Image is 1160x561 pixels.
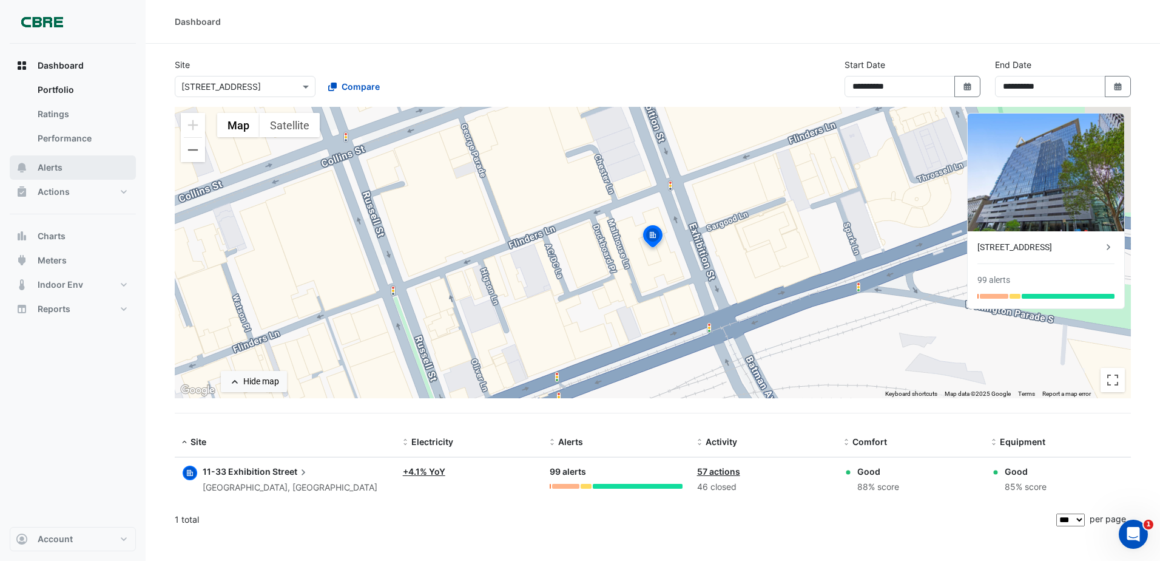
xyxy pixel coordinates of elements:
span: Actions [38,186,70,198]
img: Company Logo [15,10,69,34]
a: Ratings [28,102,136,126]
button: Meters [10,248,136,273]
label: End Date [995,58,1031,71]
div: 99 alerts [977,274,1010,287]
span: 11-33 Exhibition [203,466,271,477]
a: Terms (opens in new tab) [1018,390,1035,397]
button: Hide map [221,371,287,392]
span: per page [1090,514,1126,524]
div: 88% score [857,480,899,494]
fa-icon: Select Date [962,81,973,92]
button: Compare [320,76,388,97]
app-icon: Meters [16,254,28,267]
div: Hide map [243,375,279,388]
div: Dashboard [10,78,136,155]
app-icon: Dashboard [16,59,28,72]
app-icon: Actions [16,186,28,198]
button: Alerts [10,155,136,180]
app-icon: Charts [16,230,28,242]
button: Show street map [217,113,260,137]
a: Report a map error [1042,390,1091,397]
span: Activity [706,437,737,447]
span: Indoor Env [38,279,83,291]
span: Alerts [38,161,62,174]
div: Dashboard [175,15,221,28]
button: Zoom out [181,138,205,162]
div: Good [857,465,899,478]
span: Map data ©2025 Google [945,390,1011,397]
fa-icon: Select Date [1113,81,1124,92]
span: Street [272,465,309,478]
a: Open this area in Google Maps (opens a new window) [178,382,218,398]
span: Account [38,533,73,545]
span: Meters [38,254,67,267]
div: Good [1005,465,1047,478]
button: Actions [10,180,136,204]
span: Reports [38,303,70,315]
button: Indoor Env [10,273,136,297]
a: +4.1% YoY [403,466,445,477]
button: Reports [10,297,136,321]
a: Portfolio [28,78,136,102]
span: Equipment [1000,437,1045,447]
span: Charts [38,230,66,242]
app-icon: Indoor Env [16,279,28,291]
button: Charts [10,224,136,248]
div: 1 total [175,505,1054,535]
div: 46 closed [697,480,829,494]
img: 11-33 Exhibition Street [968,114,1124,231]
button: Toggle fullscreen view [1101,368,1125,392]
app-icon: Reports [16,303,28,315]
span: Electricity [411,437,453,447]
a: 57 actions [697,466,740,477]
span: Compare [342,80,380,93]
img: site-pin-selected.svg [639,223,666,253]
span: Alerts [558,437,583,447]
button: Show satellite imagery [260,113,320,137]
label: Site [175,58,190,71]
img: Google [178,382,218,398]
label: Start Date [845,58,885,71]
span: Comfort [852,437,887,447]
button: Zoom in [181,113,205,137]
div: 99 alerts [550,465,682,479]
iframe: Intercom live chat [1119,520,1148,549]
button: Keyboard shortcuts [885,390,937,398]
div: [STREET_ADDRESS] [977,241,1102,254]
span: Dashboard [38,59,84,72]
button: Dashboard [10,53,136,78]
app-icon: Alerts [16,161,28,174]
div: [GEOGRAPHIC_DATA], [GEOGRAPHIC_DATA] [203,481,377,495]
div: 85% score [1005,480,1047,494]
button: Account [10,527,136,551]
span: 1 [1144,520,1153,529]
a: Performance [28,126,136,151]
span: Site [191,437,206,447]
